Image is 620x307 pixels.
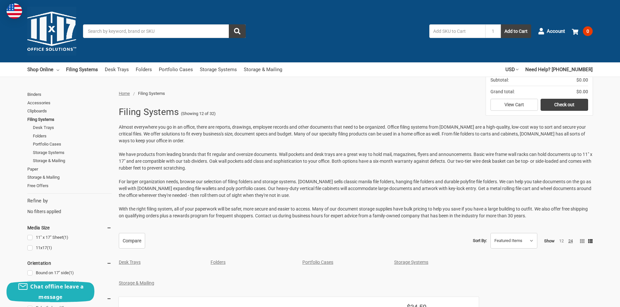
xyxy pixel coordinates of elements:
a: Check out [541,99,588,111]
a: Storage & Mailing [119,280,154,286]
p: Almost everywhere you go in an office, there are reports, drawings, employee records and other do... [119,124,593,144]
label: Sort By: [473,236,487,246]
h5: Media Size [27,224,112,232]
a: Folders [33,132,112,140]
a: Bound on 17" side [27,269,112,277]
h1: Filing Systems [119,104,179,121]
a: 24 [568,238,573,243]
span: Filing Systems [138,91,165,96]
a: View Cart [490,99,538,111]
a: 12 [559,238,564,243]
a: Folders [136,62,152,77]
a: Binders [27,90,112,99]
span: Account [547,28,565,35]
a: Storage & Mailing [27,173,112,182]
a: Need Help? [PHONE_NUMBER] [525,62,593,77]
a: Clipboards [27,107,112,115]
span: Chat offline leave a message [30,283,84,301]
a: Storage & Mailing [244,62,282,77]
a: Landscape (Vertical) [27,279,112,288]
a: Storage & Mailing [33,157,112,165]
input: Search by keyword, brand or SKU [83,24,246,38]
a: Portfolio Cases [302,260,333,265]
span: 0 [583,26,593,36]
span: (1) [47,245,52,250]
a: Storage Systems [200,62,237,77]
div: No filters applied [27,197,112,215]
a: Home [119,91,130,96]
span: $0.00 [576,88,588,95]
input: Add SKU to Cart [429,24,485,38]
span: (1) [63,235,68,240]
img: duty and tax information for United States [7,3,22,19]
span: (1) [69,270,74,275]
a: Filing Systems [27,115,112,124]
p: For larger organization needs, browse our selection of filing folders and storage systems. [DOMAI... [119,178,593,199]
a: USD [505,62,518,77]
a: Storage Systems [33,148,112,157]
a: Shop Online [27,62,59,77]
a: Portfolio Cases [159,62,193,77]
button: Chat offline leave a message [7,281,94,302]
a: 11x17 [27,244,112,252]
a: Desk Trays [119,260,141,265]
h5: Orientation [27,259,112,267]
a: Free Offers [27,182,112,190]
p: With the right filing system, all of your paperwork will be safer, more secure and easier to acce... [119,206,593,219]
img: 11x17.com [27,7,76,56]
a: 0 [572,23,593,40]
a: Compare [119,233,145,249]
span: Grand total: [490,88,515,95]
button: Add to Cart [501,24,531,38]
span: Show [544,238,555,243]
a: Storage Systems [394,260,428,265]
span: (Showing 12 of 32) [181,110,216,117]
span: $0.00 [576,77,588,83]
a: Desk Trays [33,123,112,132]
a: Folders [211,260,226,265]
a: Portfolio Cases [33,140,112,148]
a: Filing Systems [66,62,98,77]
span: Subtotal: [490,77,509,83]
p: We have products from leading brands that fit regular and oversize documents. Wall pockets and de... [119,151,593,172]
a: Accessories [27,99,112,107]
a: Paper [27,165,112,173]
a: 11" x 17" Sheet [27,233,112,242]
a: Desk Trays [105,62,129,77]
a: Account [538,23,565,40]
h5: Refine by [27,197,112,205]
